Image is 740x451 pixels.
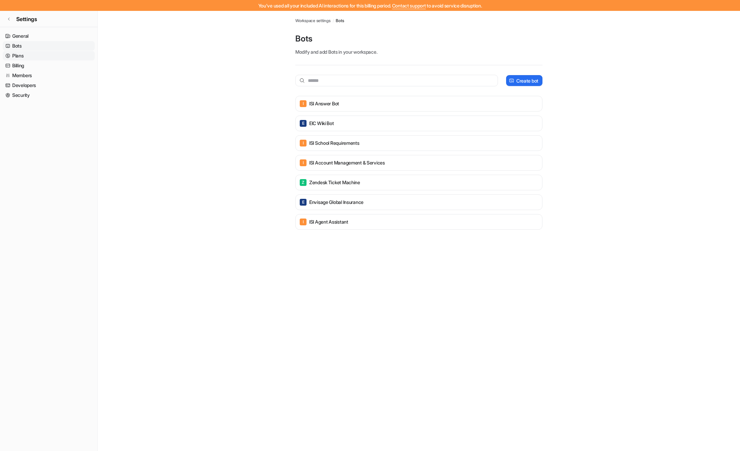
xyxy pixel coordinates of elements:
[309,199,364,206] p: Envisage Global Insurance
[3,61,95,70] a: Billing
[3,81,95,90] a: Developers
[300,100,307,107] span: I
[300,140,307,146] span: I
[309,219,348,225] p: ISI Agent Assistant
[506,75,542,86] button: Create bot
[300,120,307,127] span: E
[509,78,514,83] img: create
[309,120,334,127] p: EIC Wiki Bot
[3,71,95,80] a: Members
[336,18,344,24] a: Bots
[295,18,331,24] a: Workspace settings
[309,179,360,186] p: Zendesk Ticket Machine
[3,41,95,51] a: Bots
[309,140,359,146] p: ISI School Requirements
[3,51,95,60] a: Plans
[16,15,37,23] span: Settings
[300,219,307,225] span: I
[300,179,307,186] span: Z
[300,159,307,166] span: I
[295,33,542,44] p: Bots
[300,199,307,206] span: E
[333,18,334,24] span: /
[3,31,95,41] a: General
[309,159,385,166] p: ISI Account Management & Services
[309,100,339,107] p: ISI Answer Bot
[392,3,426,8] span: Contact support
[516,77,538,84] p: Create bot
[295,48,542,55] p: Modify and add Bots in your workspace.
[3,90,95,100] a: Security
